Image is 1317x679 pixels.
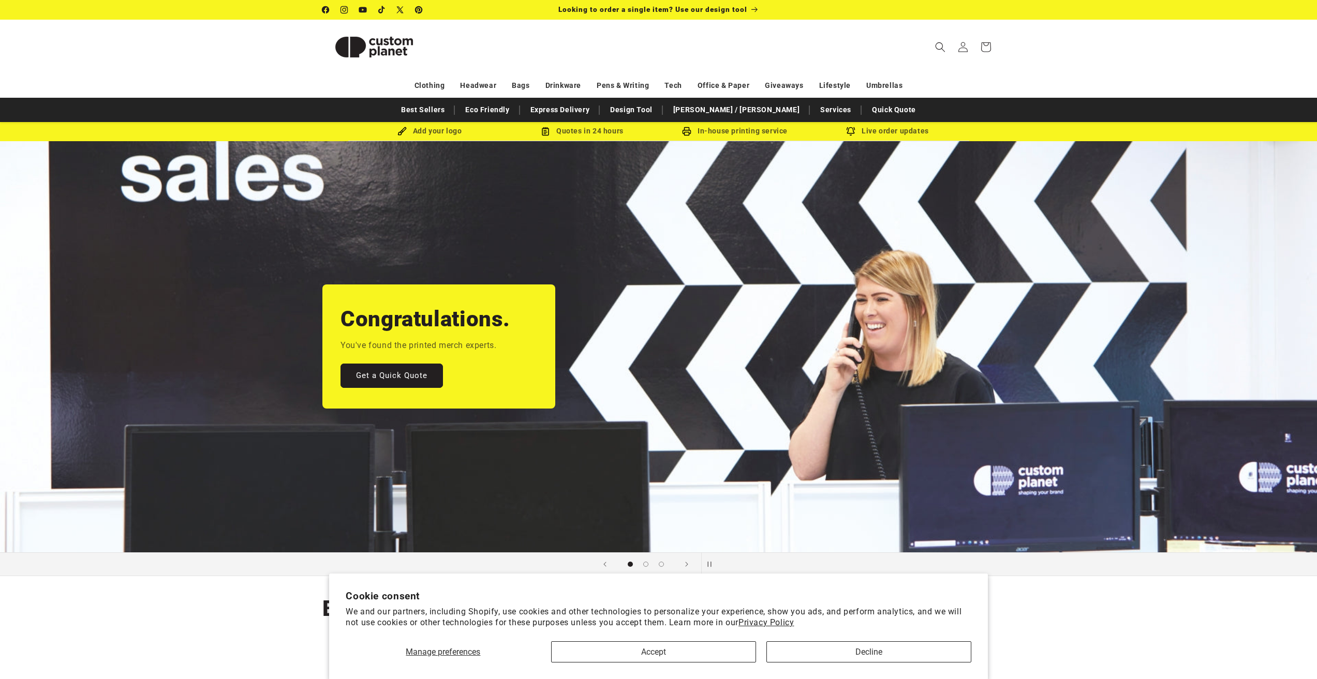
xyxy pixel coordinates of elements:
[701,553,724,576] button: Pause slideshow
[341,305,510,333] h2: Congratulations.
[815,101,856,119] a: Services
[846,127,855,136] img: Order updates
[353,125,506,138] div: Add your logo
[867,101,921,119] a: Quick Quote
[558,5,747,13] span: Looking to order a single item? Use our design tool
[605,101,658,119] a: Design Tool
[346,590,971,602] h2: Cookie consent
[396,101,450,119] a: Best Sellers
[541,127,550,136] img: Order Updates Icon
[415,77,445,95] a: Clothing
[551,641,756,662] button: Accept
[738,617,794,627] a: Privacy Policy
[866,77,902,95] a: Umbrellas
[545,77,581,95] a: Drinkware
[525,101,595,119] a: Express Delivery
[698,77,749,95] a: Office & Paper
[341,338,496,353] p: You've found the printed merch experts.
[460,101,514,119] a: Eco Friendly
[765,77,803,95] a: Giveaways
[623,556,638,572] button: Load slide 1 of 3
[668,101,805,119] a: [PERSON_NAME] / [PERSON_NAME]
[664,77,682,95] a: Tech
[318,20,430,74] a: Custom Planet
[597,77,649,95] a: Pens & Writing
[506,125,659,138] div: Quotes in 24 hours
[638,556,654,572] button: Load slide 2 of 3
[811,125,964,138] div: Live order updates
[341,364,443,388] a: Get a Quick Quote
[682,127,691,136] img: In-house printing
[406,647,480,657] span: Manage preferences
[819,77,851,95] a: Lifestyle
[659,125,811,138] div: In-house printing service
[766,641,971,662] button: Decline
[594,553,616,576] button: Previous slide
[346,607,971,628] p: We and our partners, including Shopify, use cookies and other technologies to personalize your ex...
[346,641,540,662] button: Manage preferences
[675,553,698,576] button: Next slide
[322,24,426,70] img: Custom Planet
[929,36,952,58] summary: Search
[654,556,669,572] button: Load slide 3 of 3
[460,77,496,95] a: Headwear
[397,127,407,136] img: Brush Icon
[512,77,529,95] a: Bags
[322,595,595,623] h2: Bestselling Printed Merch.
